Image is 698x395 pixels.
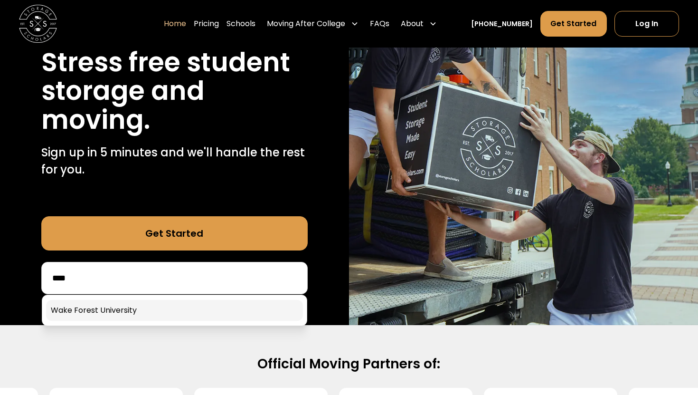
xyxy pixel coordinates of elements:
[41,144,308,178] p: Sign up in 5 minutes and we'll handle the rest for you.
[614,11,679,37] a: Log In
[540,11,606,37] a: Get Started
[194,10,219,37] a: Pricing
[19,5,57,43] img: Storage Scholars main logo
[226,10,255,37] a: Schools
[370,10,389,37] a: FAQs
[267,18,345,29] div: Moving After College
[471,19,533,29] a: [PHONE_NUMBER]
[263,10,362,37] div: Moving After College
[44,356,653,373] h2: Official Moving Partners of:
[164,10,186,37] a: Home
[397,10,441,37] div: About
[41,216,308,250] a: Get Started
[41,48,308,135] h1: Stress free student storage and moving.
[401,18,424,29] div: About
